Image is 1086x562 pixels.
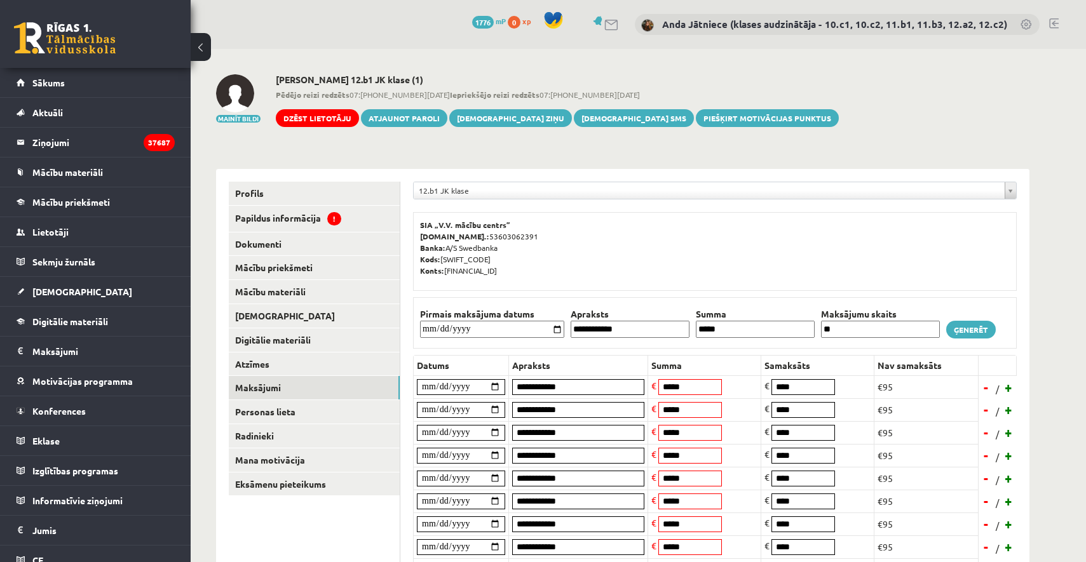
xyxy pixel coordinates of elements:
span: Mācību materiāli [32,166,103,178]
a: + [1003,514,1015,533]
span: Sekmju žurnāls [32,256,95,267]
b: SIA „V.V. mācību centrs” [420,220,511,230]
a: Aktuāli [17,98,175,127]
span: € [764,425,770,437]
a: 0 xp [508,16,537,26]
a: + [1003,537,1015,556]
a: Eksāmenu pieteikums [229,472,400,496]
td: €95 [874,490,979,512]
a: - [980,378,993,397]
a: Sākums [17,68,175,97]
a: Atzīmes [229,352,400,376]
a: Atjaunot paroli [361,109,447,127]
a: Eklase [17,426,175,455]
td: €95 [874,444,979,467]
a: Mācību materiāli [229,280,400,304]
span: Mācību priekšmeti [32,196,110,208]
span: Lietotāji [32,226,69,238]
span: / [994,382,1001,396]
span: Eklase [32,435,60,446]
a: [DEMOGRAPHIC_DATA] SMS [574,109,694,127]
span: € [764,380,770,391]
span: [DEMOGRAPHIC_DATA] [32,286,132,297]
th: Apraksts [509,355,648,375]
td: €95 [874,535,979,558]
span: 12.b1 JK klase [419,182,1000,199]
span: / [994,450,1001,464]
span: € [651,425,656,437]
a: Papildus informācija! [229,206,400,232]
span: Izglītības programas [32,465,118,476]
a: Digitālie materiāli [229,328,400,352]
span: Aktuāli [32,107,63,118]
a: - [980,469,993,488]
span: € [764,448,770,460]
th: Maksājumu skaits [818,307,943,321]
a: Motivācijas programma [17,366,175,396]
span: xp [522,16,531,26]
span: € [651,517,656,528]
a: + [1003,492,1015,511]
span: / [994,542,1001,555]
legend: Maksājumi [32,337,175,366]
a: - [980,400,993,419]
b: Konts: [420,265,444,276]
a: 1776 mP [472,16,506,26]
span: / [994,519,1001,532]
a: Lietotāji [17,217,175,246]
span: € [651,471,656,483]
th: Datums [414,355,509,375]
span: / [994,405,1001,418]
a: + [1003,423,1015,442]
span: mP [496,16,506,26]
a: Mācību materiāli [17,157,175,187]
th: Summa [693,307,818,321]
a: + [1003,378,1015,397]
span: 07:[PHONE_NUMBER][DATE] 07:[PHONE_NUMBER][DATE] [276,89,839,100]
h2: [PERSON_NAME] 12.b1 JK klase (1) [276,74,839,85]
span: € [651,448,656,460]
a: Informatīvie ziņojumi [17,486,175,515]
a: - [980,537,993,556]
legend: Ziņojumi [32,128,175,157]
td: €95 [874,512,979,535]
span: € [651,494,656,505]
img: Sandra Sanija Broka [216,74,254,112]
span: € [764,494,770,505]
th: Pirmais maksājuma datums [417,307,567,321]
a: Piešķirt motivācijas punktus [696,109,839,127]
a: Mācību priekšmeti [229,256,400,279]
a: [DEMOGRAPHIC_DATA] ziņu [449,109,572,127]
a: Sekmju žurnāls [17,247,175,276]
td: €95 [874,398,979,421]
span: / [994,427,1001,441]
a: Profils [229,182,400,205]
a: Ziņojumi37687 [17,128,175,157]
span: Sākums [32,77,65,88]
i: 37687 [144,134,175,151]
button: Mainīt bildi [216,115,261,123]
span: / [994,496,1001,509]
a: Maksājumi [17,337,175,366]
a: Radinieki [229,424,400,448]
a: Dokumenti [229,232,400,256]
a: Mana motivācija [229,448,400,472]
a: 12.b1 JK klase [414,182,1016,199]
a: Anda Jātniece (klases audzinātāja - 10.c1, 10.c2, 11.b1, 11.b3, 12.a2, 12.c2) [662,18,1007,30]
span: € [764,471,770,483]
a: + [1003,446,1015,465]
a: Rīgas 1. Tālmācības vidusskola [14,22,116,54]
a: Ģenerēt [946,321,996,338]
span: Digitālie materiāli [32,316,108,327]
b: Kods: [420,254,440,264]
a: [DEMOGRAPHIC_DATA] [229,304,400,328]
b: [DOMAIN_NAME].: [420,231,489,241]
a: [DEMOGRAPHIC_DATA] [17,277,175,306]
th: Samaksāts [761,355,874,375]
span: Jumis [32,525,57,536]
b: Pēdējo reizi redzēts [276,90,350,100]
span: Informatīvie ziņojumi [32,495,123,506]
span: € [764,403,770,414]
span: € [764,517,770,528]
span: Konferences [32,405,86,417]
